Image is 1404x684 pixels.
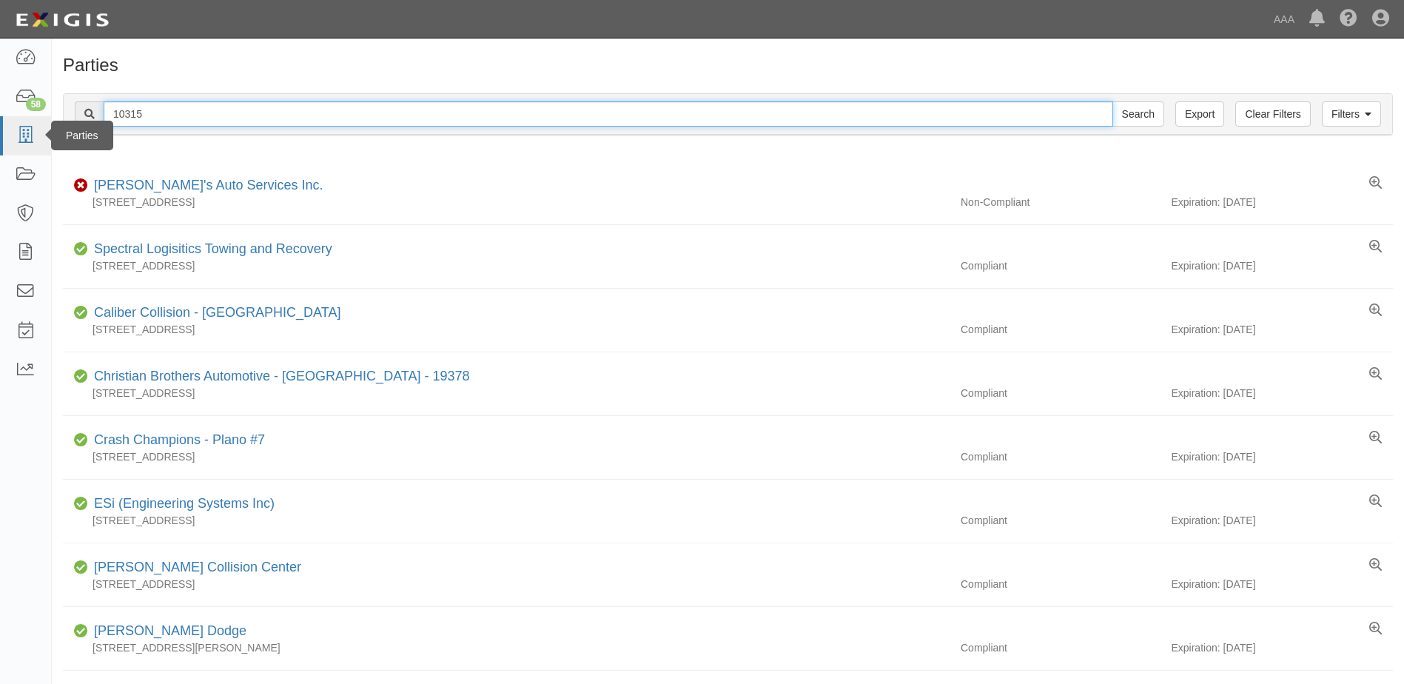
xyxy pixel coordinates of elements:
[88,240,332,259] div: Spectral Logisitics Towing and Recovery
[88,431,265,450] div: Crash Champions - Plano #7
[950,386,1171,400] div: Compliant
[1171,513,1392,528] div: Expiration: [DATE]
[74,563,88,573] i: Compliant
[63,195,950,209] div: [STREET_ADDRESS]
[63,258,950,273] div: [STREET_ADDRESS]
[1369,304,1382,318] a: View results summary
[94,241,332,256] a: Spectral Logisitics Towing and Recovery
[1266,4,1302,34] a: AAA
[94,623,246,638] a: [PERSON_NAME] Dodge
[88,558,301,577] div: Fred Haas Collision Center
[26,98,46,111] div: 58
[1171,449,1392,464] div: Expiration: [DATE]
[63,322,950,337] div: [STREET_ADDRESS]
[94,496,275,511] a: ESi (Engineering Systems Inc)
[88,494,275,514] div: ESi (Engineering Systems Inc)
[950,322,1171,337] div: Compliant
[950,258,1171,273] div: Compliant
[1369,240,1382,255] a: View results summary
[94,369,470,383] a: Christian Brothers Automotive - [GEOGRAPHIC_DATA] - 19378
[88,304,340,323] div: Caliber Collision - Arlington
[74,626,88,637] i: Compliant
[63,386,950,400] div: [STREET_ADDRESS]
[74,499,88,509] i: Compliant
[950,195,1171,209] div: Non-Compliant
[950,449,1171,464] div: Compliant
[1171,258,1392,273] div: Expiration: [DATE]
[1171,195,1392,209] div: Expiration: [DATE]
[1235,101,1310,127] a: Clear Filters
[1369,431,1382,446] a: View results summary
[1369,494,1382,509] a: View results summary
[11,7,113,33] img: logo-5460c22ac91f19d4615b14bd174203de0afe785f0fc80cf4dbbc73dc1793850b.png
[950,577,1171,591] div: Compliant
[1171,386,1392,400] div: Expiration: [DATE]
[63,56,1393,75] h1: Parties
[1171,640,1392,655] div: Expiration: [DATE]
[94,178,323,192] a: [PERSON_NAME]'s Auto Services Inc.
[88,367,470,386] div: Christian Brothers Automotive - Fairfield - 19378
[88,622,246,641] div: Helfman Dodge
[1369,622,1382,637] a: View results summary
[51,121,113,150] div: Parties
[1322,101,1381,127] a: Filters
[94,305,340,320] a: Caliber Collision - [GEOGRAPHIC_DATA]
[63,640,950,655] div: [STREET_ADDRESS][PERSON_NAME]
[1369,176,1382,191] a: View results summary
[1171,577,1392,591] div: Expiration: [DATE]
[950,640,1171,655] div: Compliant
[74,435,88,446] i: Compliant
[94,432,265,447] a: Crash Champions - Plano #7
[1112,101,1164,127] input: Search
[63,513,950,528] div: [STREET_ADDRESS]
[74,181,88,191] i: Non-Compliant
[74,372,88,382] i: Compliant
[74,244,88,255] i: Compliant
[63,449,950,464] div: [STREET_ADDRESS]
[1340,10,1357,28] i: Help Center - Complianz
[63,577,950,591] div: [STREET_ADDRESS]
[88,176,323,195] div: Lenny's Auto Services Inc.
[74,308,88,318] i: Compliant
[1171,322,1392,337] div: Expiration: [DATE]
[1369,367,1382,382] a: View results summary
[1175,101,1224,127] a: Export
[1369,558,1382,573] a: View results summary
[950,513,1171,528] div: Compliant
[94,560,301,574] a: [PERSON_NAME] Collision Center
[104,101,1113,127] input: Search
